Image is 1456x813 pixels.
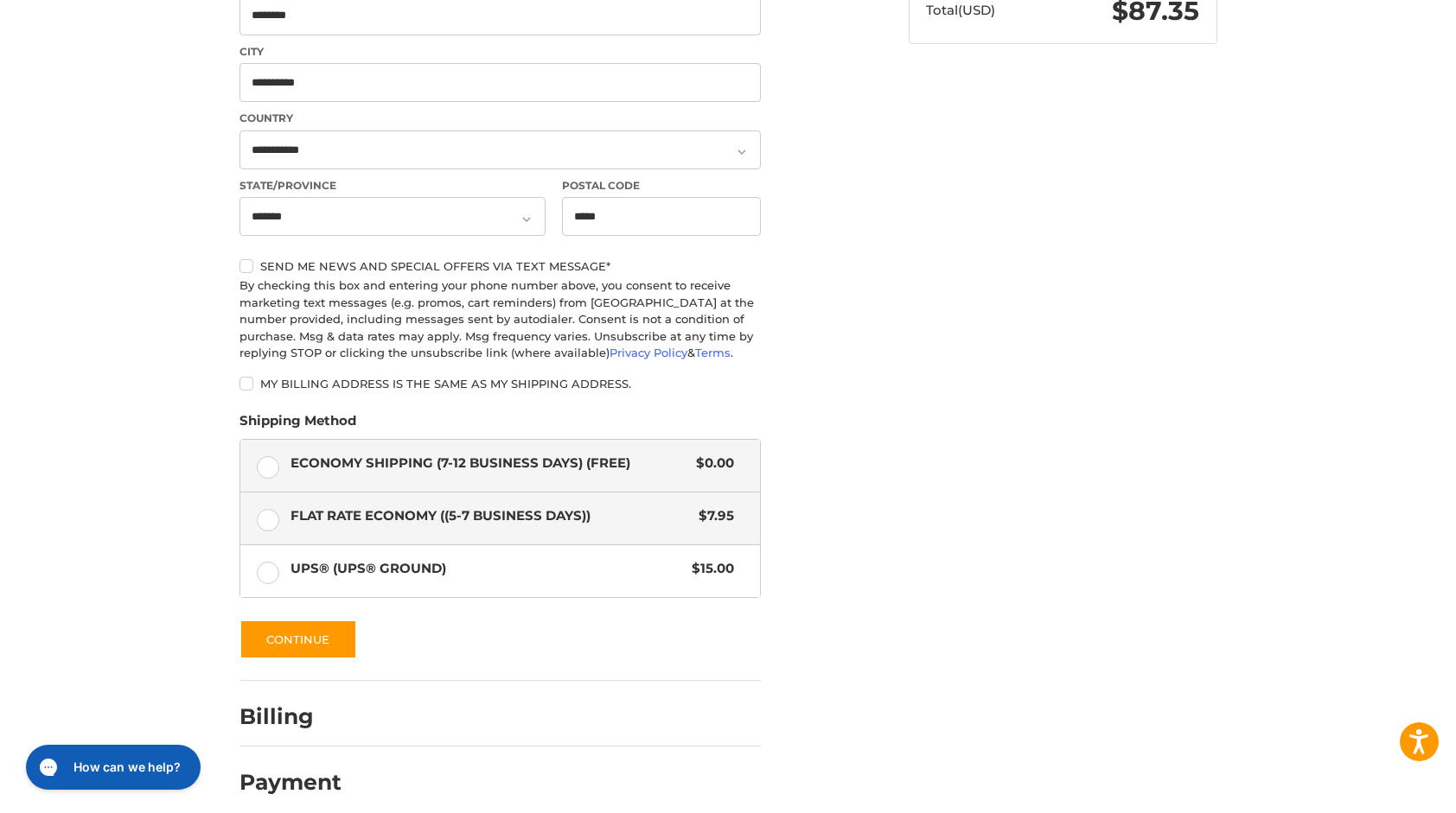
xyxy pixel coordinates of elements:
span: Total (USD) [926,2,995,18]
label: City [239,44,761,60]
span: Economy Shipping (7-12 Business Days) (Free) [291,454,688,473]
label: Country [239,111,761,126]
label: Send me news and special offers via text message* [239,259,761,273]
span: $0.00 [688,454,735,473]
span: $7.95 [691,506,735,526]
a: Terms [695,346,731,359]
span: $15.00 [684,559,735,579]
legend: Shipping Method [239,411,356,439]
label: State/Province [239,178,546,194]
h2: Billing [239,703,341,730]
label: My billing address is the same as my shipping address. [239,377,761,391]
h2: Payment [239,769,342,796]
span: UPS® (UPS® Ground) [291,559,684,579]
button: Continue [239,619,357,659]
div: By checking this box and entering your phone number above, you consent to receive marketing text ... [239,277,761,362]
a: Privacy Policy [610,346,687,359]
label: Postal Code [562,178,761,194]
iframe: Gorgias live chat messenger [17,739,206,796]
span: Flat Rate Economy ((5-7 Business Days)) [291,506,691,526]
